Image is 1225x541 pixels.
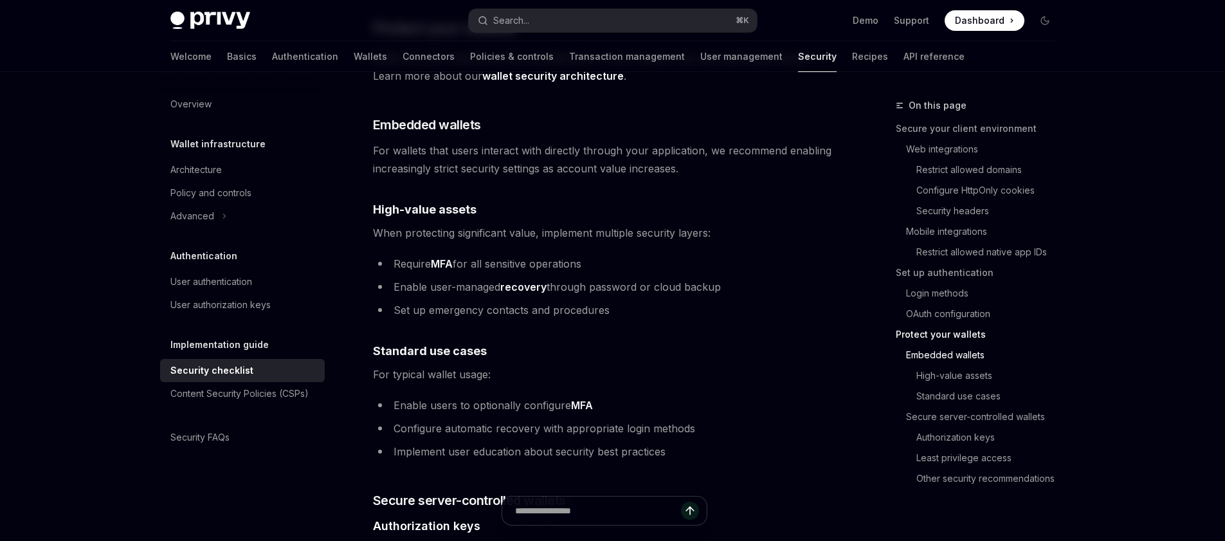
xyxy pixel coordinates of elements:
div: User authentication [170,274,252,289]
a: Security FAQs [160,426,325,449]
div: User authorization keys [170,297,271,313]
a: Content Security Policies (CSPs) [160,382,325,405]
a: Login methods [896,283,1066,304]
div: Advanced [170,208,214,224]
a: User authentication [160,270,325,293]
a: Transaction management [569,41,685,72]
div: Overview [170,96,212,112]
a: Support [894,14,929,27]
div: Architecture [170,162,222,178]
a: Least privilege access [896,448,1066,468]
div: Security FAQs [170,430,230,445]
span: ⌘ K [736,15,749,26]
button: Search...⌘K [469,9,757,32]
span: When protecting significant value, implement multiple security layers: [373,224,837,242]
span: For typical wallet usage: [373,365,837,383]
a: Configure HttpOnly cookies [896,180,1066,201]
a: MFA [431,257,453,271]
strong: High-value assets [373,203,476,216]
a: Wallets [354,41,387,72]
li: Enable user-managed through password or cloud backup [373,278,837,296]
a: Web integrations [896,139,1066,160]
a: Standard use cases [896,386,1066,407]
a: User management [700,41,783,72]
a: Authentication [272,41,338,72]
a: Restrict allowed native app IDs [896,242,1066,262]
div: Policy and controls [170,185,251,201]
span: For wallets that users interact with directly through your application, we recommend enabling inc... [373,142,837,178]
li: Require for all sensitive operations [373,255,837,273]
li: Enable users to optionally configure [373,396,837,414]
h5: Wallet infrastructure [170,136,266,152]
li: Set up emergency contacts and procedures [373,301,837,319]
div: Search... [493,13,529,28]
a: Security headers [896,201,1066,221]
a: Demo [853,14,878,27]
a: MFA [571,399,593,412]
a: Basics [227,41,257,72]
a: Recipes [852,41,888,72]
a: Protect your wallets [896,324,1066,345]
a: OAuth configuration [896,304,1066,324]
button: Send message [681,502,699,520]
span: Embedded wallets [373,116,481,134]
span: Dashboard [955,14,1004,27]
a: Architecture [160,158,325,181]
button: Advanced [160,205,325,228]
a: Embedded wallets [896,345,1066,365]
a: Connectors [403,41,455,72]
a: API reference [903,41,965,72]
a: Restrict allowed domains [896,160,1066,180]
a: Overview [160,93,325,116]
button: Toggle dark mode [1035,10,1055,31]
strong: Standard use cases [373,344,487,358]
span: Secure server-controlled wallets [373,491,566,509]
a: High-value assets [896,365,1066,386]
input: Ask a question... [515,497,681,525]
img: dark logo [170,12,250,30]
div: Content Security Policies (CSPs) [170,386,309,401]
a: Secure your client environment [896,118,1066,139]
a: Security checklist [160,359,325,382]
a: Mobile integrations [896,221,1066,242]
a: recovery [500,280,547,294]
a: Policies & controls [470,41,554,72]
a: Set up authentication [896,262,1066,283]
a: Authorization keys [896,427,1066,448]
a: wallet security architecture [482,69,624,83]
a: Other security recommendations [896,468,1066,489]
a: User authorization keys [160,293,325,316]
span: On this page [909,98,966,113]
a: Secure server-controlled wallets [896,407,1066,427]
h5: Implementation guide [170,337,269,353]
a: Policy and controls [160,181,325,205]
li: Implement user education about security best practices [373,443,837,461]
a: Welcome [170,41,212,72]
li: Configure automatic recovery with appropriate login methods [373,419,837,437]
a: Security [798,41,837,72]
h5: Authentication [170,248,237,264]
a: Dashboard [945,10,1024,31]
div: Security checklist [170,363,253,378]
